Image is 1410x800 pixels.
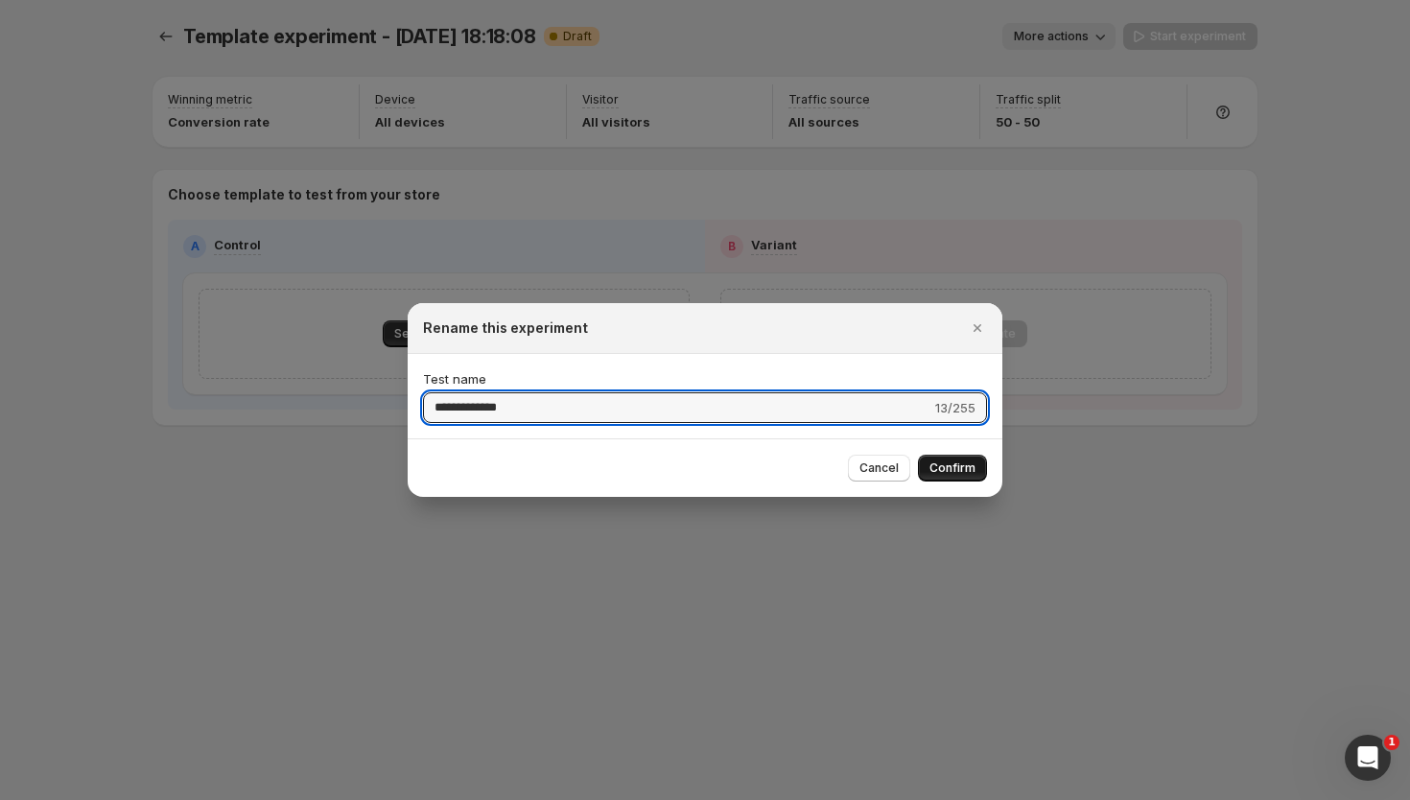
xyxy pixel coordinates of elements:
[423,318,588,338] h2: Rename this experiment
[1384,735,1399,750] span: 1
[918,455,987,482] button: Confirm
[964,315,991,341] button: Close
[859,460,899,476] span: Cancel
[848,455,910,482] button: Cancel
[1345,735,1391,781] iframe: Intercom live chat
[929,460,975,476] span: Confirm
[423,371,486,387] span: Test name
